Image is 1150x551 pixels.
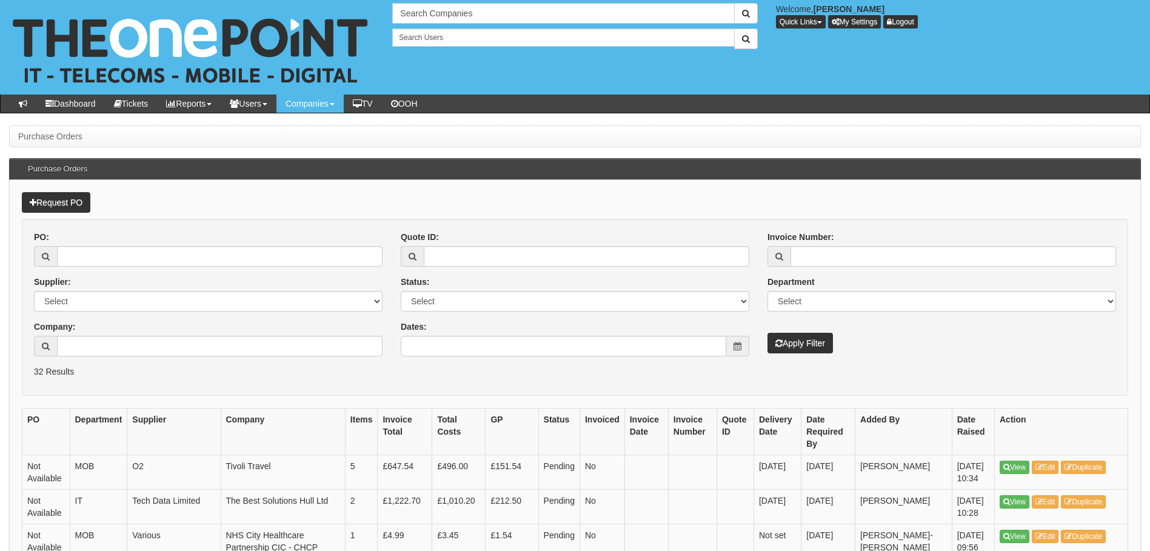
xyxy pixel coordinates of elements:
[952,409,994,455] th: Date Raised
[767,231,834,243] label: Invoice Number:
[801,455,855,490] td: [DATE]
[221,455,345,490] td: Tivoli Travel
[776,15,826,28] button: Quick Links
[70,455,127,490] td: MOB
[883,15,918,28] a: Logout
[127,490,221,524] td: Tech Data Limited
[754,409,801,455] th: Delivery Date
[345,490,378,524] td: 2
[378,409,432,455] th: Invoice Total
[127,409,221,455] th: Supplier
[22,159,93,179] h3: Purchase Orders
[70,490,127,524] td: IT
[382,95,427,113] a: OOH
[801,490,855,524] td: [DATE]
[1000,495,1029,509] a: View
[814,4,884,14] b: [PERSON_NAME]
[580,455,624,490] td: No
[801,409,855,455] th: Date Required By
[1000,530,1029,543] a: View
[432,409,486,455] th: Total Costs
[624,409,668,455] th: Invoice Date
[157,95,221,113] a: Reports
[538,490,580,524] td: Pending
[34,321,75,333] label: Company:
[127,455,221,490] td: O2
[538,455,580,490] td: Pending
[392,3,734,24] input: Search Companies
[828,15,881,28] a: My Settings
[767,333,833,353] button: Apply Filter
[580,490,624,524] td: No
[1000,461,1029,474] a: View
[105,95,158,113] a: Tickets
[754,455,801,490] td: [DATE]
[392,28,734,47] input: Search Users
[34,366,1116,378] p: 32 Results
[345,409,378,455] th: Items
[1032,530,1059,543] a: Edit
[952,455,994,490] td: [DATE] 10:34
[401,321,427,333] label: Dates:
[18,130,82,142] li: Purchase Orders
[432,455,486,490] td: £496.00
[345,455,378,490] td: 5
[486,409,538,455] th: GP
[34,231,49,243] label: PO:
[1061,530,1106,543] a: Duplicate
[1061,495,1106,509] a: Duplicate
[995,409,1128,455] th: Action
[1061,461,1106,474] a: Duplicate
[855,409,952,455] th: Added By
[276,95,344,113] a: Companies
[767,3,1150,28] div: Welcome,
[378,455,432,490] td: £647.54
[952,490,994,524] td: [DATE] 10:28
[486,455,538,490] td: £151.54
[855,490,952,524] td: [PERSON_NAME]
[486,490,538,524] td: £212.50
[221,95,276,113] a: Users
[401,276,429,288] label: Status:
[221,409,345,455] th: Company
[767,276,815,288] label: Department
[22,490,70,524] td: Not Available
[580,409,624,455] th: Invoiced
[1032,461,1059,474] a: Edit
[22,192,90,213] a: Request PO
[36,95,105,113] a: Dashboard
[70,409,127,455] th: Department
[378,490,432,524] td: £1,222.70
[22,455,70,490] td: Not Available
[1032,495,1059,509] a: Edit
[538,409,580,455] th: Status
[754,490,801,524] td: [DATE]
[22,409,70,455] th: PO
[717,409,754,455] th: Quote ID
[432,490,486,524] td: £1,010.20
[344,95,382,113] a: TV
[668,409,717,455] th: Invoice Number
[34,276,71,288] label: Supplier:
[401,231,439,243] label: Quote ID:
[855,455,952,490] td: [PERSON_NAME]
[221,490,345,524] td: The Best Solutions Hull Ltd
